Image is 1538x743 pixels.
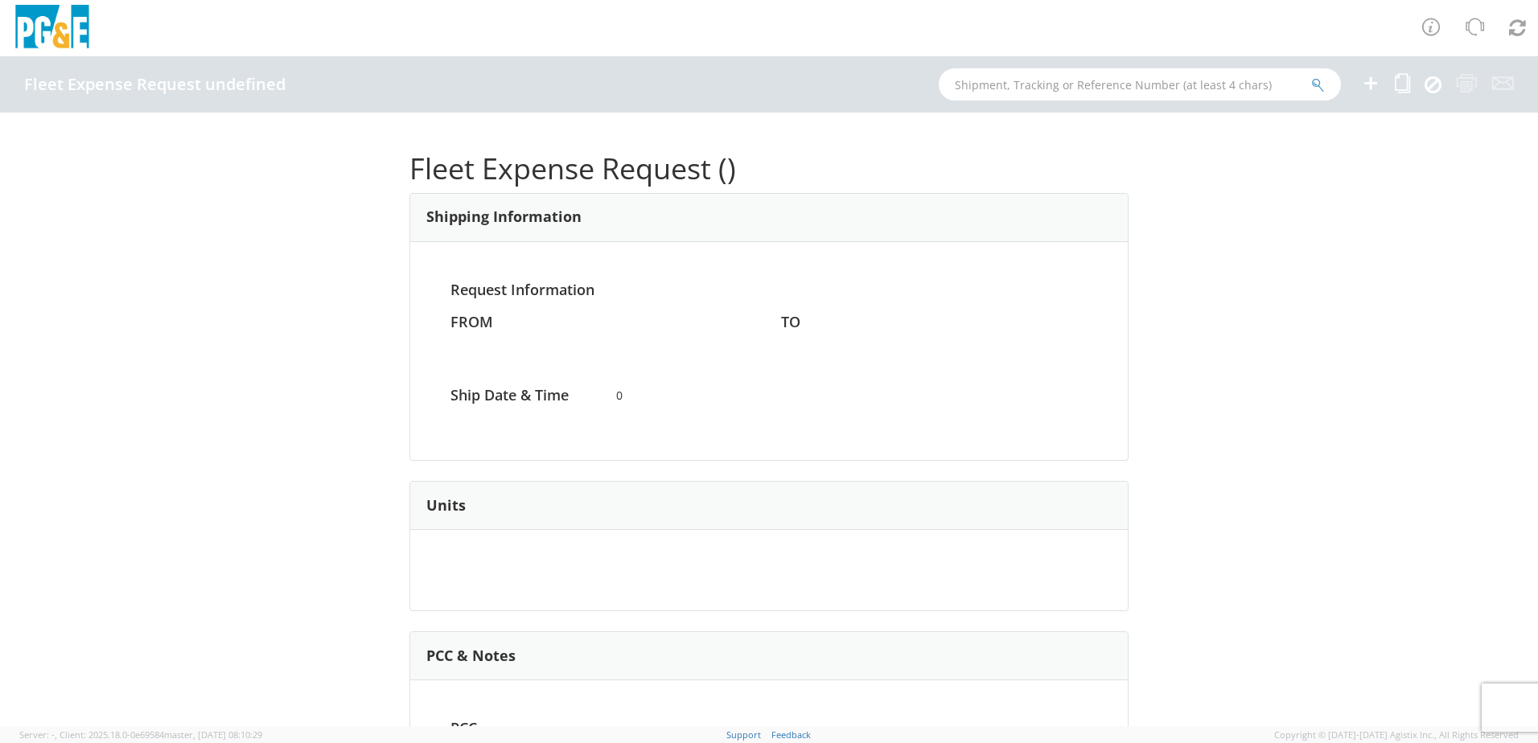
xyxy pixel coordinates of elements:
a: Support [726,729,761,741]
span: 0 [604,388,935,404]
h3: Units [426,498,466,514]
span: , [55,729,57,741]
input: Shipment, Tracking or Reference Number (at least 4 chars) [939,68,1341,101]
h4: Ship Date & Time [438,388,604,404]
img: pge-logo-06675f144f4cfa6a6814.png [12,5,93,52]
span: master, [DATE] 08:10:29 [164,729,262,741]
a: Feedback [771,729,811,741]
h4: FROM [450,314,757,330]
h1: Fleet Expense Request () [409,153,1129,185]
h4: Fleet Expense Request undefined [24,76,286,93]
span: Client: 2025.18.0-0e69584 [60,729,262,741]
h4: PCC [438,720,604,737]
span: Server: - [19,729,57,741]
h3: Shipping Information [426,209,582,225]
h3: PCC & Notes [426,648,516,664]
span: Copyright © [DATE]-[DATE] Agistix Inc., All Rights Reserved [1274,729,1519,741]
h4: Request Information [450,282,1088,298]
h4: TO [781,314,1088,330]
